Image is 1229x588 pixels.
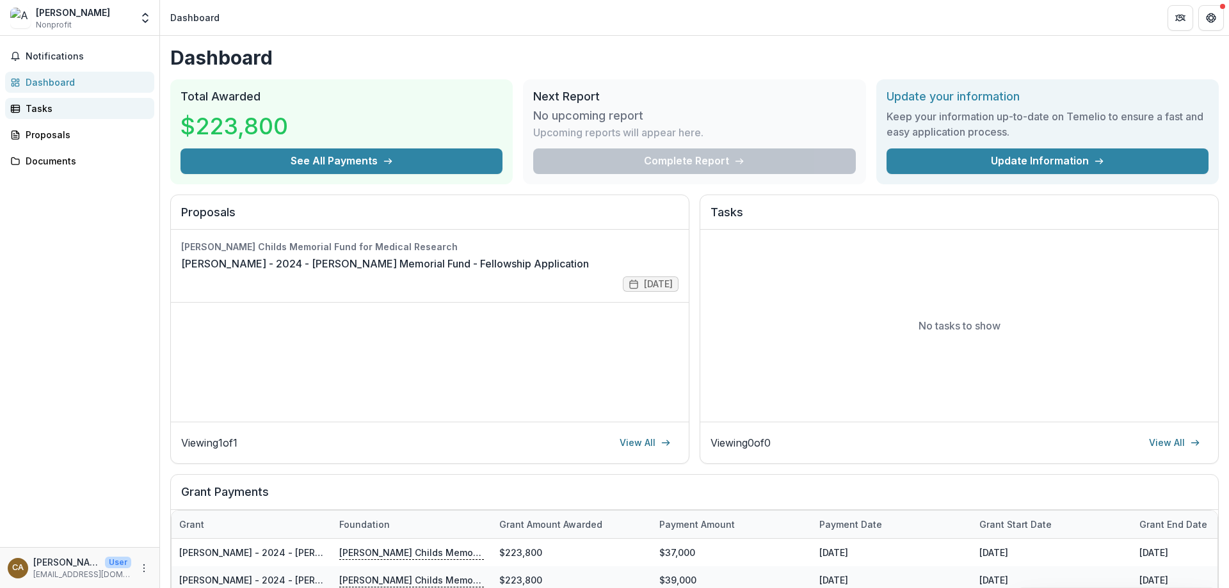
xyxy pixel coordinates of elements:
div: Payment Amount [652,511,812,538]
h2: Update your information [887,90,1209,104]
p: Viewing 0 of 0 [711,435,771,450]
a: Dashboard [5,72,154,93]
p: User [105,557,131,568]
h3: Keep your information up-to-date on Temelio to ensure a fast and easy application process. [887,109,1209,139]
a: View All [612,433,679,453]
h2: Proposals [181,205,679,230]
a: [PERSON_NAME] - 2024 - [PERSON_NAME] Memorial Fund - Fellowship Application [181,256,589,271]
div: $37,000 [652,539,812,566]
div: Grant amount awarded [492,511,652,538]
div: Foundation [332,511,492,538]
div: Corinne Alvarado [12,564,24,572]
nav: breadcrumb [165,8,225,27]
div: Tasks [26,102,144,115]
div: Documents [26,154,144,168]
h2: Grant Payments [181,485,1208,509]
button: Partners [1168,5,1193,31]
div: Grant amount awarded [492,518,610,531]
div: Foundation [332,518,398,531]
div: $223,800 [492,539,652,566]
div: Dashboard [26,75,144,89]
h1: Dashboard [170,46,1219,69]
div: [DATE] [812,539,972,566]
div: Payment Amount [652,518,743,531]
div: Grant start date [972,518,1059,531]
div: Payment date [812,518,890,531]
button: More [136,560,152,576]
div: Grant [172,518,212,531]
a: Proposals [5,124,154,145]
p: Viewing 1 of 1 [181,435,237,450]
h3: No upcoming report [533,109,643,123]
h3: $223,800 [181,109,288,143]
div: Grant end date [1132,518,1215,531]
button: Get Help [1198,5,1224,31]
div: [DATE] [972,539,1132,566]
span: Nonprofit [36,19,72,31]
div: Payment date [812,511,972,538]
div: Grant start date [972,511,1132,538]
button: See All Payments [181,148,502,174]
span: Notifications [26,51,149,62]
a: [PERSON_NAME] - 2024 - [PERSON_NAME] Memorial Fund - Fellowship Application [179,575,548,585]
div: Proposals [26,128,144,141]
div: Grant [172,511,332,538]
h2: Total Awarded [181,90,502,104]
a: Documents [5,150,154,171]
p: [EMAIL_ADDRESS][DOMAIN_NAME] [33,569,131,580]
div: [PERSON_NAME] [36,6,110,19]
div: Dashboard [170,11,220,24]
p: [PERSON_NAME] [33,555,100,569]
img: Amer Azim Hossain [10,8,31,28]
a: [PERSON_NAME] - 2024 - [PERSON_NAME] Memorial Fund - Fellowship Application [179,547,548,558]
p: [PERSON_NAME] Childs Memorial Fund for Medical Research [339,573,484,587]
p: Upcoming reports will appear here. [533,125,703,140]
button: Open entity switcher [136,5,154,31]
p: No tasks to show [919,318,1000,333]
a: Update Information [887,148,1209,174]
a: View All [1141,433,1208,453]
h2: Tasks [711,205,1208,230]
p: [PERSON_NAME] Childs Memorial Fund for Medical Research [339,545,484,559]
button: Notifications [5,46,154,67]
h2: Next Report [533,90,855,104]
a: Tasks [5,98,154,119]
